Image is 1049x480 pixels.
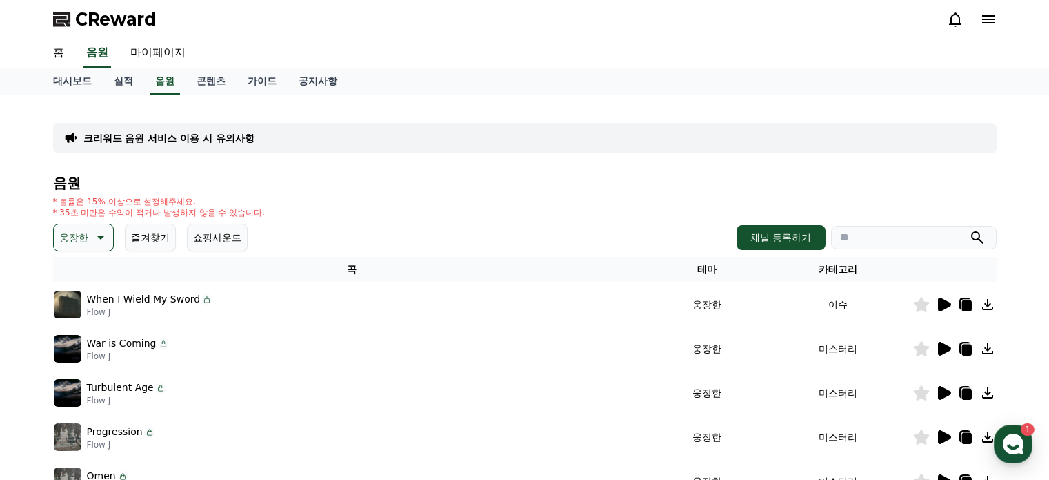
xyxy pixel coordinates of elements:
[650,257,763,282] th: 테마
[187,224,248,251] button: 쇼핑사운드
[237,68,288,95] a: 가이드
[54,423,81,451] img: music
[83,131,254,145] a: 크리워드 음원 서비스 이용 시 유의사항
[54,335,81,363] img: music
[650,415,763,459] td: 웅장한
[763,257,912,282] th: 카테고리
[763,371,912,415] td: 미스터리
[42,39,75,68] a: 홈
[288,68,348,95] a: 공지사항
[650,327,763,371] td: 웅장한
[59,228,88,247] p: 웅장한
[87,307,213,318] p: Flow J
[87,439,155,450] p: Flow J
[763,327,912,371] td: 미스터리
[737,225,825,250] button: 채널 등록하기
[53,175,997,191] h4: 음원
[763,415,912,459] td: 미스터리
[75,8,157,30] span: CReward
[83,39,111,68] a: 음원
[53,8,157,30] a: CReward
[87,292,201,307] p: When I Wield My Sword
[650,282,763,327] td: 웅장한
[54,379,81,407] img: music
[53,224,114,251] button: 웅장한
[186,68,237,95] a: 콘텐츠
[103,68,144,95] a: 실적
[119,39,197,68] a: 마이페이지
[53,257,650,282] th: 곡
[150,68,180,95] a: 음원
[54,291,81,318] img: music
[53,207,266,218] p: * 35초 미만은 수익이 적거나 발생하지 않을 수 있습니다.
[53,196,266,207] p: * 볼륨은 15% 이상으로 설정해주세요.
[87,381,154,395] p: Turbulent Age
[87,336,157,351] p: War is Coming
[87,425,143,439] p: Progression
[763,282,912,327] td: 이슈
[87,395,166,406] p: Flow J
[650,371,763,415] td: 웅장한
[42,68,103,95] a: 대시보드
[87,351,169,362] p: Flow J
[125,224,176,251] button: 즐겨찾기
